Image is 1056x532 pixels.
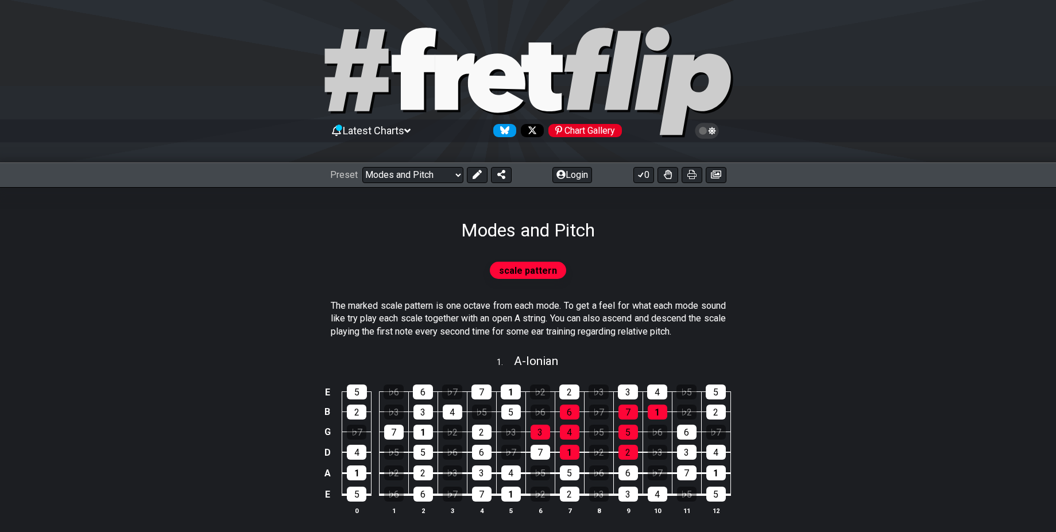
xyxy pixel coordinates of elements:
div: 1 [648,405,667,420]
div: 6 [413,487,433,502]
div: ♭6 [384,487,404,502]
p: The marked scale pattern is one octave from each mode. To get a feel for what each mode sound lik... [331,300,726,338]
div: 1 [413,425,433,440]
div: ♭6 [648,425,667,440]
div: 5 [347,385,367,399]
div: 7 [472,487,492,502]
div: 4 [560,425,579,440]
td: E [320,382,334,402]
div: ♭2 [384,465,404,480]
div: 6 [472,445,492,460]
span: A - Ionian [514,354,558,368]
button: Share Preset [491,167,512,183]
div: 1 [560,445,579,460]
div: 6 [560,405,579,420]
div: 4 [501,465,521,480]
div: 2 [413,465,433,480]
div: Chart Gallery [548,124,622,137]
div: 7 [618,405,638,420]
button: 0 [633,167,654,183]
select: Preset [362,167,463,183]
th: 7 [555,504,584,517]
div: 7 [384,425,404,440]
div: ♭5 [677,487,697,502]
div: ♭6 [531,405,550,420]
span: scale pattern [499,262,557,279]
div: 2 [706,405,726,420]
a: Follow #fretflip at X [516,124,544,137]
div: 2 [559,385,579,399]
th: 4 [467,504,496,517]
div: 5 [347,487,366,502]
th: 9 [613,504,643,517]
button: Login [552,167,592,183]
div: ♭7 [347,425,366,440]
span: Toggle light / dark theme [701,126,714,136]
div: ♭3 [501,425,521,440]
td: B [320,402,334,422]
th: 10 [643,504,672,517]
button: Toggle Dexterity for all fretkits [657,167,678,183]
div: 6 [618,465,638,480]
div: ♭6 [589,465,609,480]
th: 1 [379,504,408,517]
div: ♭3 [589,385,609,399]
div: ♭7 [706,425,726,440]
div: ♭5 [589,425,609,440]
div: ♭5 [384,445,404,460]
button: Print [682,167,702,183]
div: 6 [413,385,433,399]
div: 5 [706,385,726,399]
td: D [320,442,334,463]
th: 6 [525,504,555,517]
div: 4 [347,445,366,460]
div: 2 [618,445,638,460]
div: ♭3 [443,465,462,480]
th: 12 [701,504,730,517]
div: 7 [677,465,697,480]
div: ♭2 [530,385,550,399]
div: ♭3 [648,445,667,460]
div: 6 [677,425,697,440]
div: ♭7 [589,405,609,420]
div: 7 [471,385,492,399]
div: 2 [560,487,579,502]
button: Create image [706,167,726,183]
div: 5 [413,445,433,460]
td: G [320,422,334,442]
div: 3 [677,445,697,460]
td: A [320,463,334,484]
div: 4 [706,445,726,460]
button: Edit Preset [467,167,488,183]
div: 1 [347,465,366,480]
div: 5 [618,425,638,440]
th: 0 [342,504,372,517]
a: Follow #fretflip at Bluesky [489,124,516,137]
div: 7 [531,445,550,460]
span: Preset [330,169,358,180]
div: ♭2 [589,445,609,460]
th: 8 [584,504,613,517]
th: 2 [408,504,438,517]
th: 11 [672,504,701,517]
div: 1 [501,487,521,502]
div: 2 [347,405,366,420]
div: ♭2 [677,405,697,420]
div: ♭7 [443,487,462,502]
div: 4 [443,405,462,420]
div: 3 [413,405,433,420]
div: 4 [648,487,667,502]
th: 5 [496,504,525,517]
span: Latest Charts [343,125,404,137]
div: ♭7 [648,465,667,480]
div: ♭7 [501,445,521,460]
div: 3 [472,465,492,480]
div: 5 [560,465,579,480]
a: #fretflip at Pinterest [544,124,622,137]
div: ♭2 [531,487,550,502]
td: E [320,483,334,505]
div: 3 [618,385,638,399]
div: ♭6 [384,385,404,399]
div: ♭5 [676,385,697,399]
div: ♭6 [443,445,462,460]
